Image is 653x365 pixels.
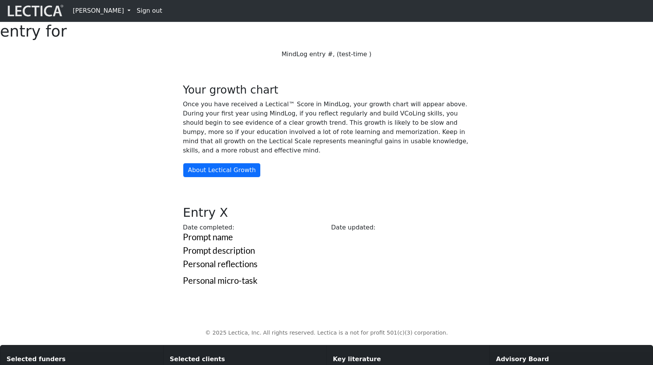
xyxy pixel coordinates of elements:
[183,223,234,232] label: Date completed:
[183,100,470,155] p: Once you have received a Lectical™ Score in MindLog, your growth chart will appear above. During ...
[134,3,165,18] a: Sign out
[77,329,576,337] p: © 2025 Lectica, Inc. All rights reserved. Lectica is a not for profit 501(c)(3) corporation.
[183,276,470,286] h3: Personal micro-task
[183,259,470,270] h3: Personal reflections
[70,3,134,18] a: [PERSON_NAME]
[6,3,64,18] img: lecticalive
[183,232,470,243] h3: Prompt name
[183,50,470,59] p: MindLog entry #, (test-time )
[183,84,470,97] h3: Your growth chart
[326,223,475,232] div: Date updated:
[183,163,261,177] button: About Lectical Growth
[178,205,475,220] h2: Entry X
[183,246,470,256] h3: Prompt description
